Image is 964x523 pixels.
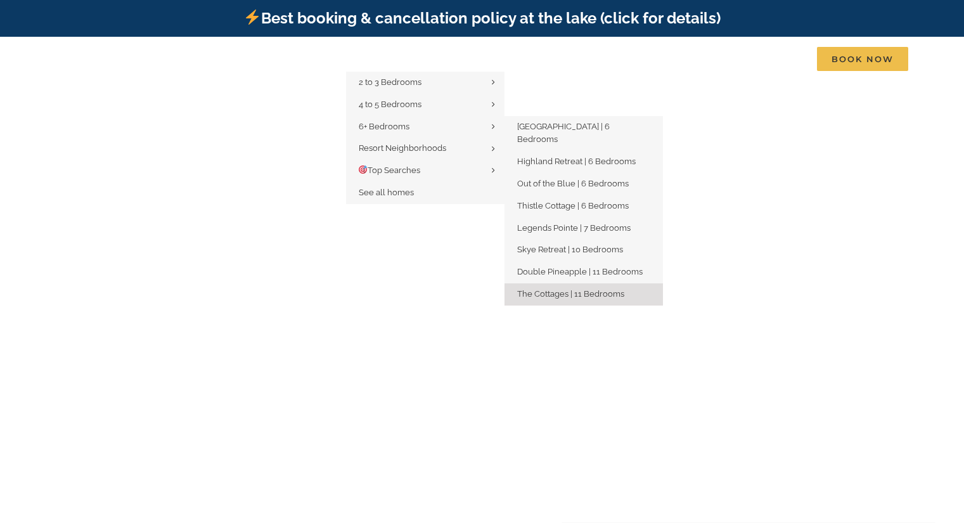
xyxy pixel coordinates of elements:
[229,259,735,285] h1: [GEOGRAPHIC_DATA], [GEOGRAPHIC_DATA], [US_STATE]
[517,245,623,254] span: Skye Retreat | 10 Bedrooms
[387,294,577,378] iframe: Branson Family Retreats - Opens on Book page - Availability/Property Search Widget
[346,138,504,160] a: Resort Neighborhoods
[504,239,663,261] a: Skye Retreat | 10 Bedrooms
[817,47,908,71] span: Book Now
[678,46,720,72] a: About
[346,55,427,63] span: Vacation homes
[467,55,530,63] span: Things to do
[359,77,421,87] span: 2 to 3 Bedrooms
[678,55,708,63] span: About
[504,151,663,173] a: Highland Retreat | 6 Bedrooms
[504,283,663,306] a: The Cottages | 11 Bedrooms
[504,261,663,283] a: Double Pineapple | 11 Bedrooms
[346,94,504,116] a: 4 to 5 Bedrooms
[817,46,908,72] a: Book Now
[504,116,663,152] a: [GEOGRAPHIC_DATA] | 6 Bedrooms
[467,46,543,72] a: Things to do
[346,46,908,72] nav: Main Menu
[359,143,446,153] span: Resort Neighborhoods
[359,100,421,109] span: 4 to 5 Bedrooms
[359,165,421,175] span: Top Searches
[517,201,629,210] span: Thistle Cottage | 6 Bedrooms
[517,122,610,145] span: [GEOGRAPHIC_DATA] | 6 Bedrooms
[346,182,504,204] a: See all homes
[346,160,504,182] a: 🎯Top Searches
[56,49,271,78] img: Branson Family Retreats Logo
[517,223,631,233] span: Legends Pointe | 7 Bedrooms
[359,188,414,197] span: See all homes
[504,217,663,240] a: Legends Pointe | 7 Bedrooms
[359,165,367,174] img: 🎯
[749,55,788,63] span: Contact
[517,289,624,299] span: The Cottages | 11 Bedrooms
[346,46,439,72] a: Vacation homes
[346,72,504,94] a: 2 to 3 Bedrooms
[504,195,663,217] a: Thistle Cottage | 6 Bedrooms
[359,122,409,131] span: 6+ Bedrooms
[517,157,636,166] span: Highland Retreat | 6 Bedrooms
[245,10,260,25] img: ⚡️
[571,55,637,63] span: Deals & More
[243,9,720,27] a: Best booking & cancellation policy at the lake (click for details)
[517,179,629,188] span: Out of the Blue | 6 Bedrooms
[247,214,717,258] b: Find that Vacation Feeling
[517,267,643,276] span: Double Pineapple | 11 Bedrooms
[504,173,663,195] a: Out of the Blue | 6 Bedrooms
[571,46,649,72] a: Deals & More
[346,116,504,138] a: 6+ Bedrooms
[749,46,788,72] a: Contact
